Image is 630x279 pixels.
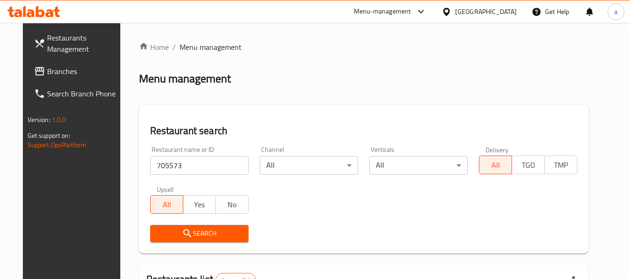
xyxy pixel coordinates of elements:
[27,27,128,60] a: Restaurants Management
[27,82,128,105] a: Search Branch Phone
[173,41,176,53] li: /
[28,129,70,142] span: Get support on:
[154,198,180,211] span: All
[150,156,249,175] input: Search for restaurant name or ID..
[157,186,174,192] label: Upsell
[479,156,512,174] button: All
[27,60,128,82] a: Branches
[544,156,577,174] button: TMP
[150,195,183,214] button: All
[512,156,545,174] button: TGO
[139,41,169,53] a: Home
[47,88,121,99] span: Search Branch Phone
[139,41,589,53] nav: breadcrumb
[485,146,509,153] label: Delivery
[28,114,50,126] span: Version:
[516,158,541,172] span: TGO
[455,7,517,17] div: [GEOGRAPHIC_DATA]
[52,114,66,126] span: 1.0.0
[180,41,242,53] span: Menu management
[47,32,121,54] span: Restaurants Management
[150,124,578,138] h2: Restaurant search
[548,158,574,172] span: TMP
[614,7,617,17] span: a
[187,198,212,211] span: Yes
[220,198,245,211] span: No
[260,156,358,175] div: All
[183,195,216,214] button: Yes
[354,6,411,17] div: Menu-management
[158,228,241,239] span: Search
[483,158,508,172] span: All
[215,195,249,214] button: No
[139,71,231,86] h2: Menu management
[369,156,468,175] div: All
[47,66,121,77] span: Branches
[150,225,249,242] button: Search
[28,139,87,151] a: Support.OpsPlatform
